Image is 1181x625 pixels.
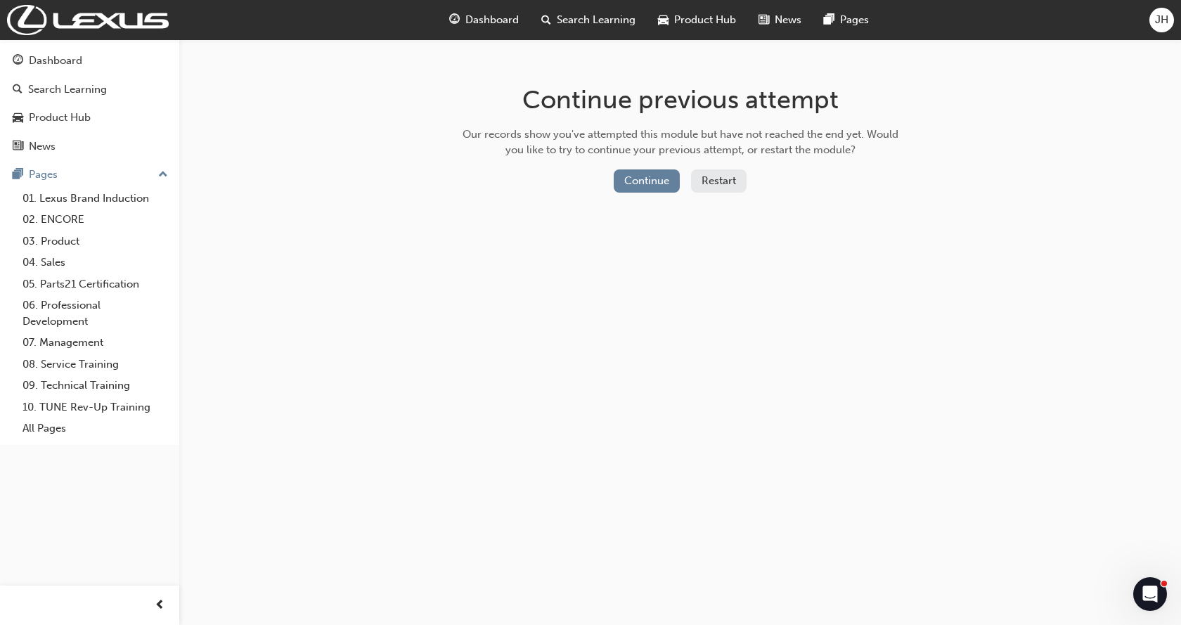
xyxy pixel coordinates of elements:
span: news-icon [759,11,769,29]
div: Dashboard [29,53,82,69]
span: Dashboard [465,12,519,28]
a: news-iconNews [747,6,813,34]
a: News [6,134,174,160]
span: Pages [840,12,869,28]
a: 05. Parts21 Certification [17,273,174,295]
a: Search Learning [6,77,174,103]
span: search-icon [13,84,22,96]
span: pages-icon [824,11,834,29]
a: Dashboard [6,48,174,74]
a: 01. Lexus Brand Induction [17,188,174,210]
a: 07. Management [17,332,174,354]
div: Search Learning [28,82,107,98]
div: News [29,138,56,155]
a: Product Hub [6,105,174,131]
a: 09. Technical Training [17,375,174,397]
a: search-iconSearch Learning [530,6,647,34]
a: guage-iconDashboard [438,6,530,34]
a: car-iconProduct Hub [647,6,747,34]
a: 02. ENCORE [17,209,174,231]
div: Pages [29,167,58,183]
a: 10. TUNE Rev-Up Training [17,397,174,418]
span: up-icon [158,166,168,184]
span: car-icon [13,112,23,124]
span: pages-icon [13,169,23,181]
a: 03. Product [17,231,174,252]
span: car-icon [658,11,669,29]
h1: Continue previous attempt [458,84,903,115]
a: 06. Professional Development [17,295,174,332]
a: pages-iconPages [813,6,880,34]
span: prev-icon [155,597,165,614]
button: Restart [691,169,747,193]
span: search-icon [541,11,551,29]
button: Pages [6,162,174,188]
span: News [775,12,801,28]
a: All Pages [17,418,174,439]
button: JH [1149,8,1174,32]
button: Continue [614,169,680,193]
a: 04. Sales [17,252,174,273]
span: news-icon [13,141,23,153]
span: guage-icon [13,55,23,67]
span: guage-icon [449,11,460,29]
a: 08. Service Training [17,354,174,375]
div: Product Hub [29,110,91,126]
div: Our records show you've attempted this module but have not reached the end yet. Would you like to... [458,127,903,158]
span: Product Hub [674,12,736,28]
button: DashboardSearch LearningProduct HubNews [6,45,174,162]
img: Trak [7,5,169,35]
span: JH [1155,12,1168,28]
span: Search Learning [557,12,635,28]
iframe: Intercom live chat [1133,577,1167,611]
